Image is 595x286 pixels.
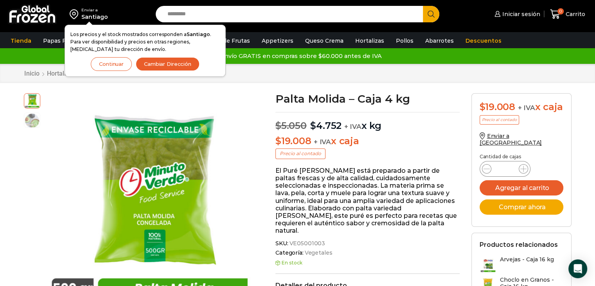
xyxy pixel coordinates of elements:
span: + IVA [518,104,535,112]
span: $ [480,101,485,112]
span: 0 [557,8,564,14]
bdi: 4.752 [310,120,342,131]
a: Descuentos [462,33,505,48]
a: Pollos [392,33,417,48]
h3: Arvejas - Caja 16 kg [500,256,554,263]
a: Appetizers [258,33,297,48]
nav: Breadcrumb [24,70,111,77]
h2: Productos relacionados [480,241,558,248]
span: + IVA [314,138,331,146]
button: Agregar al carrito [480,180,563,195]
a: Vegetales [304,250,333,256]
p: En stock [275,260,460,266]
a: Inicio [24,70,40,77]
p: Precio al contado [275,148,325,159]
h1: Palta Molida – Caja 4 kg [275,93,460,104]
div: Santiago [81,13,108,21]
div: Enviar a [81,7,108,13]
bdi: 5.050 [275,120,307,131]
bdi: 19.008 [275,135,311,147]
span: palta-molida [24,92,40,108]
span: + IVA [344,123,361,130]
a: Hortalizas [47,70,76,77]
strong: Santiago [187,31,210,37]
span: VE05001003 [288,240,325,247]
span: $ [275,135,281,147]
p: x kg [275,112,460,132]
a: Papas Fritas [39,33,83,48]
a: Iniciar sesión [493,6,540,22]
img: address-field-icon.svg [70,7,81,21]
span: $ [310,120,316,131]
p: Los precios y el stock mostrados corresponden a . Para ver disponibilidad y precios en otras regi... [70,31,220,53]
a: Arvejas - Caja 16 kg [480,256,554,273]
input: Product quantity [498,163,512,174]
span: palta-molida [24,113,40,129]
p: Cantidad de cajas [480,154,563,159]
span: SKU: [275,240,460,247]
bdi: 19.008 [480,101,515,112]
a: Queso Crema [301,33,347,48]
a: Pulpa de Frutas [201,33,254,48]
a: Hortalizas [351,33,388,48]
a: Tienda [7,33,35,48]
p: Precio al contado [480,115,519,125]
span: Iniciar sesión [500,10,540,18]
a: Enviar a [GEOGRAPHIC_DATA] [480,132,542,146]
a: 0 Carrito [548,5,587,24]
p: El Puré [PERSON_NAME] está preparado a partir de paltas frescas y de alta calidad, cuidadosamente... [275,167,460,235]
button: Cambiar Dirección [136,57,200,71]
button: Continuar [91,57,132,71]
span: Categoría: [275,250,460,256]
span: $ [275,120,281,131]
div: x caja [480,101,563,113]
span: Carrito [564,10,585,18]
button: Comprar ahora [480,199,563,215]
div: Open Intercom Messenger [568,259,587,278]
a: Abarrotes [421,33,458,48]
button: Search button [423,6,439,22]
p: x caja [275,136,460,147]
